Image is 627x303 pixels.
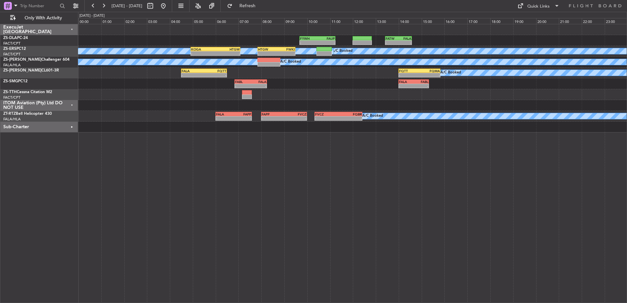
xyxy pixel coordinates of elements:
[111,3,142,9] span: [DATE] - [DATE]
[419,73,440,77] div: -
[399,80,414,84] div: FALA
[3,36,17,40] span: ZS-DLA
[261,18,284,24] div: 08:00
[182,73,204,77] div: -
[514,1,563,11] button: Quick Links
[536,18,559,24] div: 20:00
[440,68,461,78] div: A/C Booked
[20,1,58,11] input: Trip Number
[204,69,226,73] div: FQTT
[332,46,353,56] div: A/C Booked
[216,112,233,116] div: FALA
[399,18,422,24] div: 14:00
[3,47,16,51] span: ZS-ERS
[7,13,71,23] button: Only With Activity
[79,13,105,19] div: [DATE] - [DATE]
[3,79,28,83] a: ZS-SMGPC12
[193,18,216,24] div: 05:00
[398,36,411,40] div: FALA
[362,111,383,121] div: A/C Booked
[386,41,398,45] div: -
[399,69,419,73] div: FQTT
[3,36,28,40] a: ZS-DLAPC-24
[338,112,362,116] div: FQBR
[235,84,251,88] div: -
[233,116,251,120] div: -
[3,90,17,94] span: ZS-TTH
[251,80,266,84] div: FALA
[216,116,233,120] div: -
[386,36,398,40] div: FATW
[3,58,70,62] a: ZS-[PERSON_NAME]Challenger 604
[124,18,147,24] div: 02:00
[467,18,490,24] div: 17:00
[238,18,261,24] div: 07:00
[513,18,536,24] div: 19:00
[233,112,251,116] div: FAPP
[300,36,317,40] div: FYWH
[235,80,251,84] div: FABL
[3,95,20,100] a: FACT/CPT
[414,80,429,84] div: FABL
[216,18,239,24] div: 06:00
[284,18,307,24] div: 09:00
[191,51,215,55] div: -
[280,57,301,67] div: A/C Booked
[376,18,399,24] div: 13:00
[490,18,513,24] div: 18:00
[262,116,284,120] div: -
[527,3,550,10] div: Quick Links
[3,63,21,68] a: FALA/HLA
[317,36,335,40] div: FAUP
[3,79,18,83] span: ZS-SMG
[276,51,295,55] div: -
[224,1,263,11] button: Refresh
[170,18,193,24] div: 04:00
[3,90,52,94] a: ZS-TTHCessna Citation M2
[3,69,41,72] span: ZS-[PERSON_NAME]
[3,41,20,46] a: FACT/CPT
[3,117,21,122] a: FALA/HLA
[78,18,101,24] div: 00:00
[398,41,411,45] div: -
[317,41,335,45] div: -
[182,69,204,73] div: FALA
[276,47,295,51] div: FWKI
[330,18,353,24] div: 11:00
[147,18,170,24] div: 03:00
[353,18,376,24] div: 12:00
[422,18,445,24] div: 15:00
[3,112,52,116] a: ZT-RTZBell Helicopter 430
[215,47,240,51] div: HTGW
[262,112,284,116] div: FAPP
[419,69,440,73] div: FQMA
[215,51,240,55] div: -
[399,73,419,77] div: -
[399,84,414,88] div: -
[444,18,467,24] div: 16:00
[3,69,59,72] a: ZS-[PERSON_NAME]CL601-3R
[258,47,276,51] div: HTGW
[284,116,306,120] div: -
[414,84,429,88] div: -
[251,84,266,88] div: -
[3,58,41,62] span: ZS-[PERSON_NAME]
[307,18,330,24] div: 10:00
[300,41,317,45] div: -
[234,4,261,8] span: Refresh
[582,18,605,24] div: 22:00
[204,73,226,77] div: -
[3,47,26,51] a: ZS-ERSPC12
[559,18,582,24] div: 21:00
[338,116,362,120] div: -
[315,116,338,120] div: -
[3,112,16,116] span: ZT-RTZ
[101,18,124,24] div: 01:00
[3,52,20,57] a: FACT/CPT
[258,51,276,55] div: -
[191,47,215,51] div: KOGA
[284,112,306,116] div: FVCZ
[315,112,338,116] div: FVCZ
[17,16,69,20] span: Only With Activity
